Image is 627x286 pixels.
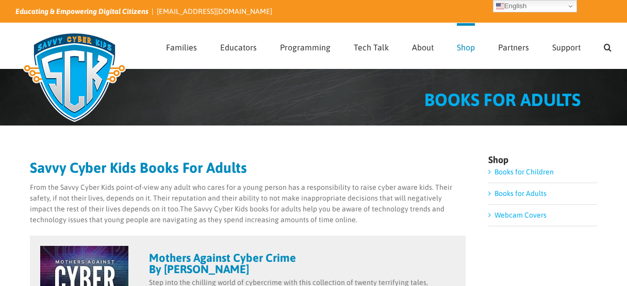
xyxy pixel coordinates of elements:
i: Educating & Empowering Digital Citizens [15,7,148,15]
a: Educators [220,23,257,68]
a: Families [166,23,197,68]
a: [EMAIL_ADDRESS][DOMAIN_NAME] [157,7,272,15]
span: Programming [280,43,331,51]
span: for a young person has a responsibility to raise cyber aware kids. Their safety, if not their liv... [30,183,452,213]
span: Partners [498,43,529,51]
a: Webcam Covers [494,211,547,219]
nav: Main Menu [166,23,612,68]
span: BOOKS FOR ADULTS [424,90,581,110]
strong: Mothers Against Cyber Crime By [PERSON_NAME] [149,251,296,276]
a: Shop [457,23,475,68]
span: Families [166,43,197,51]
span: Educators [220,43,257,51]
span: Tech Talk [354,43,389,51]
a: Books for Children [494,168,554,176]
a: Books for Adults [494,189,547,198]
a: Search [604,23,612,68]
a: About [412,23,434,68]
span: The Savvy Cyber Kids books for adults help you be aware of technology trends and technology issue... [30,205,444,224]
img: Savvy Cyber Kids Logo [15,26,134,129]
span: Shop [457,43,475,51]
span: From the Savvy Cyber Kids point-of-view any adult who cares [30,183,225,191]
a: Partners [498,23,529,68]
strong: Savvy Cyber Kids Books For Adults [30,159,247,176]
img: en [496,2,504,10]
a: Tech Talk [354,23,389,68]
span: depends on it too. [122,205,180,213]
span: About [412,43,434,51]
h4: Shop [488,155,597,165]
a: Programming [280,23,331,68]
a: Support [552,23,581,68]
span: Support [552,43,581,51]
